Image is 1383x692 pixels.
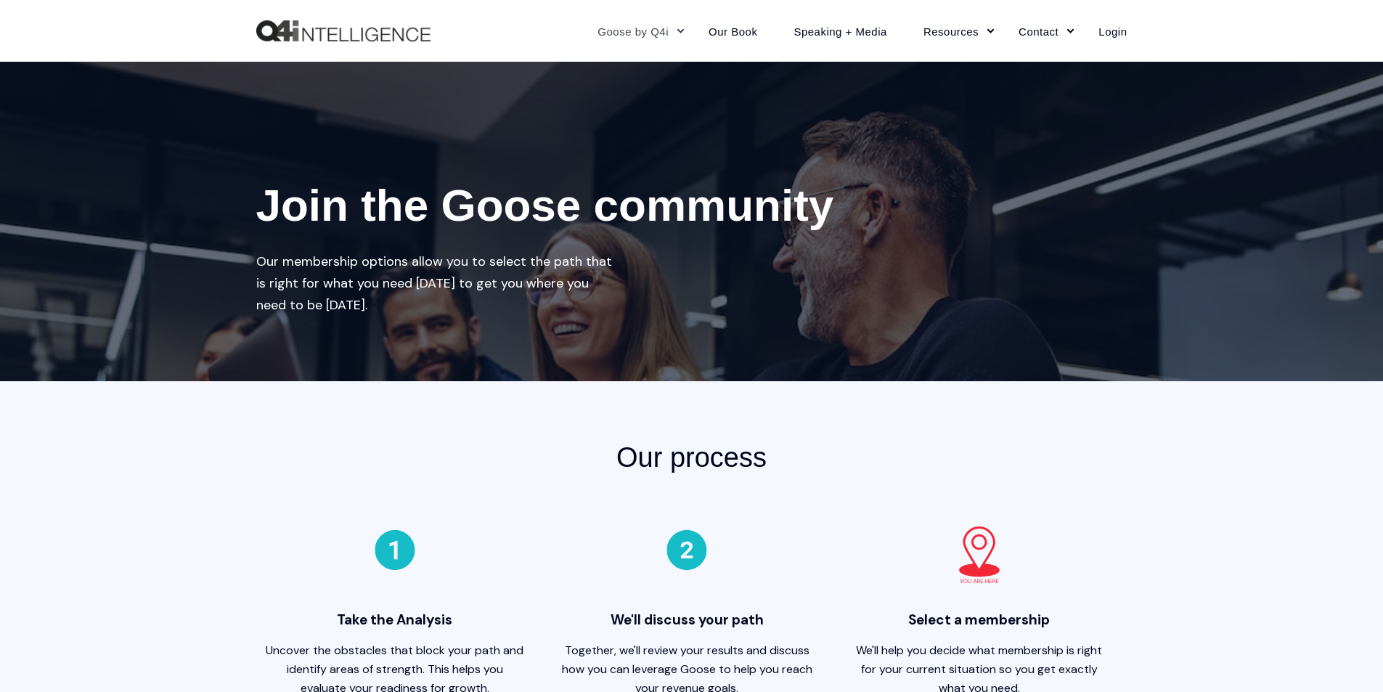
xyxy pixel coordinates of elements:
a: Back to Home [256,20,431,42]
span: Join the Goose community [256,180,834,230]
h2: Our process [449,439,935,476]
img: 4-1 [373,526,417,570]
img: Q4intelligence, LLC logo [256,20,431,42]
span: We'll discuss your path [555,611,819,640]
img: 3-1 [950,526,1008,585]
span: Take the Analysis [264,611,527,640]
div: Our membership options allow you to select the path that is right for what you need [DATE] to get... [256,251,619,316]
img: 5 [665,526,709,570]
span: Select a membership [848,611,1111,640]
